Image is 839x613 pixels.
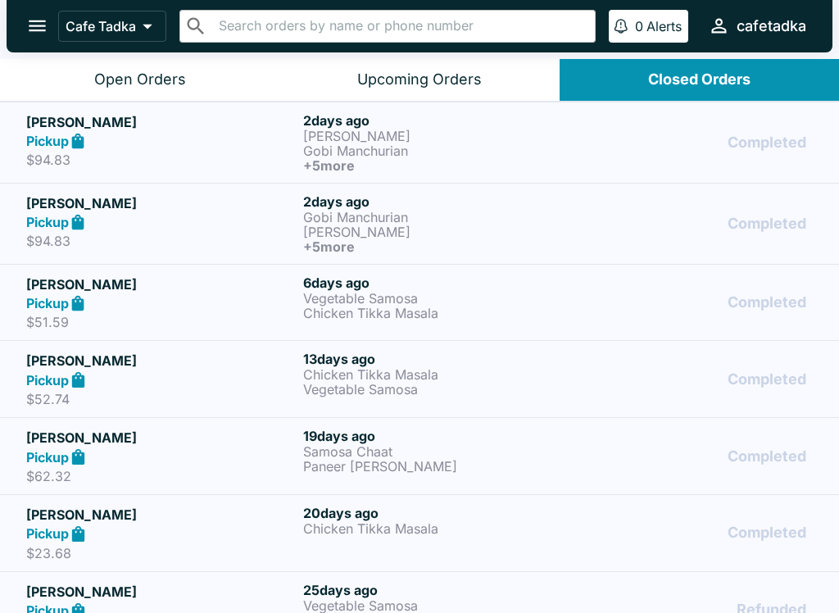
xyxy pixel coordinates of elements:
[303,291,574,306] p: Vegetable Samosa
[303,521,574,536] p: Chicken Tikka Masala
[303,158,574,173] h6: + 5 more
[26,295,69,311] strong: Pickup
[303,275,370,291] span: 6 days ago
[303,367,574,382] p: Chicken Tikka Masala
[26,428,297,447] h5: [PERSON_NAME]
[26,275,297,294] h5: [PERSON_NAME]
[26,133,69,149] strong: Pickup
[26,112,297,132] h5: [PERSON_NAME]
[357,70,482,89] div: Upcoming Orders
[646,18,682,34] p: Alerts
[303,112,370,129] span: 2 days ago
[701,8,813,43] button: cafetadka
[26,449,69,465] strong: Pickup
[26,391,297,407] p: $52.74
[303,382,574,397] p: Vegetable Samosa
[303,239,574,254] h6: + 5 more
[26,372,69,388] strong: Pickup
[737,16,806,36] div: cafetadka
[303,351,375,367] span: 13 days ago
[214,15,588,38] input: Search orders by name or phone number
[26,351,297,370] h5: [PERSON_NAME]
[303,505,379,521] span: 20 days ago
[58,11,166,42] button: Cafe Tadka
[303,459,574,474] p: Paneer [PERSON_NAME]
[303,225,574,239] p: [PERSON_NAME]
[648,70,751,89] div: Closed Orders
[303,306,574,320] p: Chicken Tikka Masala
[303,210,574,225] p: Gobi Manchurian
[303,143,574,158] p: Gobi Manchurian
[26,233,297,249] p: $94.83
[303,129,574,143] p: [PERSON_NAME]
[66,18,136,34] p: Cafe Tadka
[16,5,58,47] button: open drawer
[26,314,297,330] p: $51.59
[26,525,69,542] strong: Pickup
[26,582,297,602] h5: [PERSON_NAME]
[94,70,186,89] div: Open Orders
[26,545,297,561] p: $23.68
[26,468,297,484] p: $62.32
[26,214,69,230] strong: Pickup
[303,444,574,459] p: Samosa Chaat
[303,428,375,444] span: 19 days ago
[26,193,297,213] h5: [PERSON_NAME]
[26,505,297,524] h5: [PERSON_NAME]
[26,152,297,168] p: $94.83
[635,18,643,34] p: 0
[303,582,378,598] span: 25 days ago
[303,598,574,613] p: Vegetable Samosa
[303,193,370,210] span: 2 days ago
